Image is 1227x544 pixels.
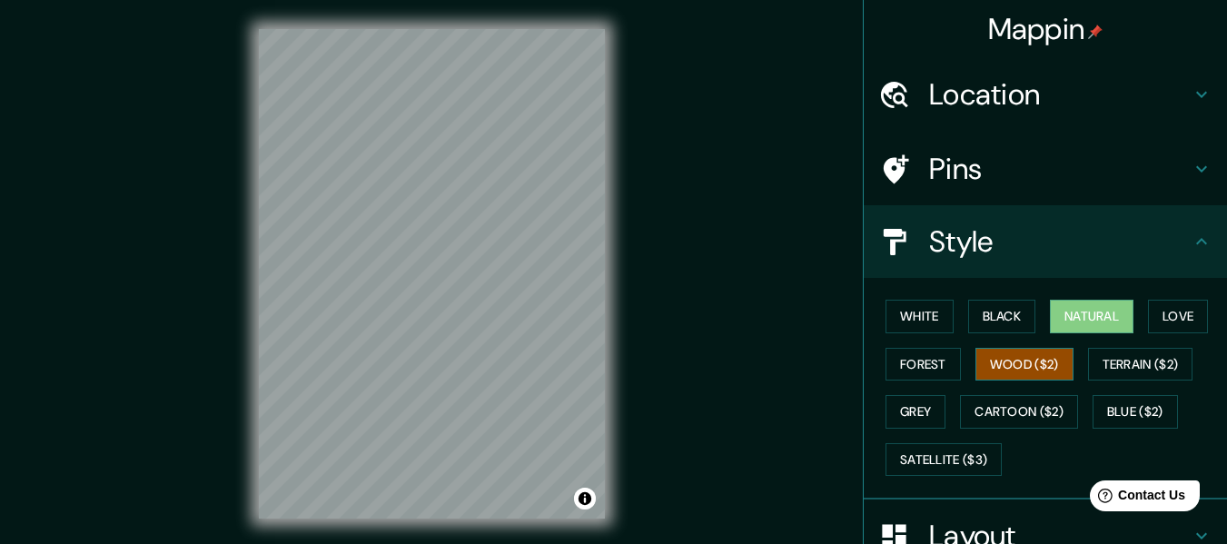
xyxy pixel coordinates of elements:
button: Blue ($2) [1093,395,1178,429]
iframe: Help widget launcher [1065,473,1207,524]
h4: Location [929,76,1191,113]
button: Grey [886,395,945,429]
button: White [886,300,954,333]
h4: Pins [929,151,1191,187]
button: Black [968,300,1036,333]
img: pin-icon.png [1088,25,1103,39]
button: Cartoon ($2) [960,395,1078,429]
div: Pins [864,133,1227,205]
button: Forest [886,348,961,381]
button: Natural [1050,300,1133,333]
button: Wood ($2) [975,348,1074,381]
button: Satellite ($3) [886,443,1002,477]
div: Location [864,58,1227,131]
h4: Style [929,223,1191,260]
div: Style [864,205,1227,278]
button: Love [1148,300,1208,333]
button: Toggle attribution [574,488,596,509]
button: Terrain ($2) [1088,348,1193,381]
h4: Mappin [988,11,1103,47]
canvas: Map [259,29,605,519]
